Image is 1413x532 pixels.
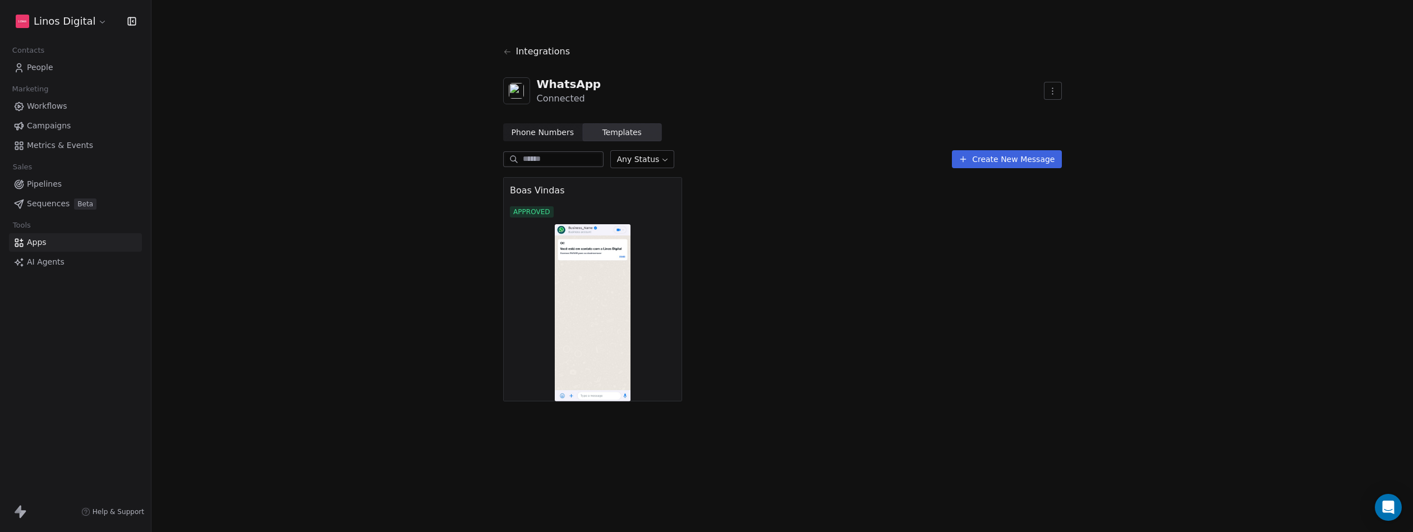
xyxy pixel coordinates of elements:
[74,198,96,210] span: Beta
[16,15,29,28] img: linos-digital-logo-marketing-digital-branding.jpg
[27,256,65,268] span: AI Agents
[27,140,93,151] span: Metrics & Events
[7,81,53,98] span: Marketing
[516,45,570,58] span: Integrations
[27,120,71,132] span: Campaigns
[952,150,1061,168] button: Create New Message
[27,100,67,112] span: Workflows
[13,12,109,31] button: Linos Digital
[1375,494,1402,521] div: Open Intercom Messenger
[81,507,144,516] a: Help & Support
[537,76,601,92] div: WhatsApp
[9,175,142,193] a: Pipelines
[537,92,601,105] div: Connected
[9,97,142,115] a: Workflows
[9,117,142,135] a: Campaigns
[27,178,62,190] span: Pipelines
[509,83,524,99] img: whatsapp.svg
[9,136,142,155] a: Metrics & Events
[503,36,1062,67] a: Integrations
[9,58,142,77] a: People
[510,206,554,218] span: APPROVED
[9,233,142,252] a: Apps
[9,253,142,271] a: AI Agents
[503,224,682,401] img: boas_vindas
[9,195,142,213] a: SequencesBeta
[512,127,574,138] span: Phone Numbers
[27,198,70,210] span: Sequences
[34,14,95,29] span: Linos Digital
[27,237,47,248] span: Apps
[510,184,675,197] span: Boas Vindas
[8,217,35,234] span: Tools
[93,507,144,516] span: Help & Support
[7,42,49,59] span: Contacts
[27,62,53,73] span: People
[8,159,37,175] span: Sales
